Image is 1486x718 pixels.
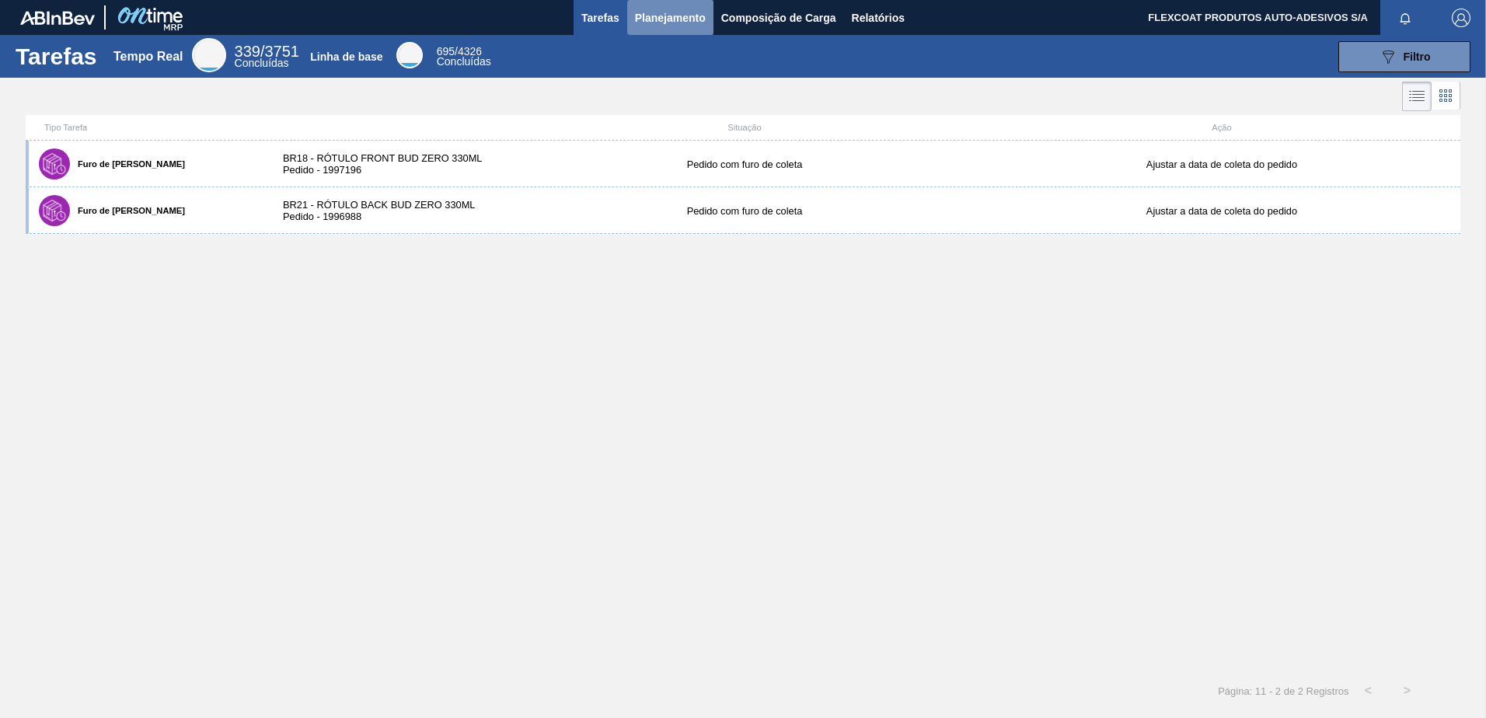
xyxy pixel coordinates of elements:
span: Tarefas [581,9,619,27]
div: Base Line [437,47,491,67]
font: 4326 [458,45,482,58]
span: / [437,45,482,58]
div: Linha de base [310,51,382,63]
div: Situação [506,123,983,132]
button: Filtro [1338,41,1470,72]
span: / [235,43,299,60]
button: > [1388,671,1427,710]
label: Furo de [PERSON_NAME] [70,206,185,215]
span: Filtro [1404,51,1431,63]
button: Notificações [1380,7,1430,29]
h1: Tarefas [16,47,97,65]
span: Concluídas [235,57,289,69]
div: Real Time [235,45,299,68]
div: Pedido com furo de coleta [506,205,983,217]
div: Ajustar a data de coleta do pedido [983,159,1460,170]
div: Ação [983,123,1460,132]
div: Ajustar a data de coleta do pedido [983,205,1460,217]
span: 1 - 2 de 2 Registros [1261,685,1348,697]
font: 3751 [264,43,299,60]
span: Página: 1 [1218,685,1261,697]
span: Composição de Carga [721,9,836,27]
div: Visão em Lista [1402,82,1432,111]
img: TNhmsLtSVTkK8tSr43FrP2fwEKptu5GPRR3wAAAABJRU5ErkJggg== [20,11,95,25]
span: Planejamento [635,9,706,27]
div: Tipo Tarefa [29,123,267,132]
div: BR18 - RÓTULO FRONT BUD ZERO 330ML Pedido - 1997196 [267,152,506,176]
span: Concluídas [437,55,491,68]
div: BR21 - RÓTULO BACK BUD ZERO 330ML Pedido - 1996988 [267,199,506,222]
label: Furo de [PERSON_NAME] [70,159,185,169]
span: 339 [235,43,260,60]
div: Visão em Cards [1432,82,1460,111]
div: Pedido com furo de coleta [506,159,983,170]
span: Relatórios [852,9,905,27]
button: < [1349,671,1388,710]
div: Real Time [192,38,226,72]
div: Base Line [396,42,423,68]
span: 695 [437,45,455,58]
img: Logout [1452,9,1470,27]
div: Tempo Real [113,50,183,64]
